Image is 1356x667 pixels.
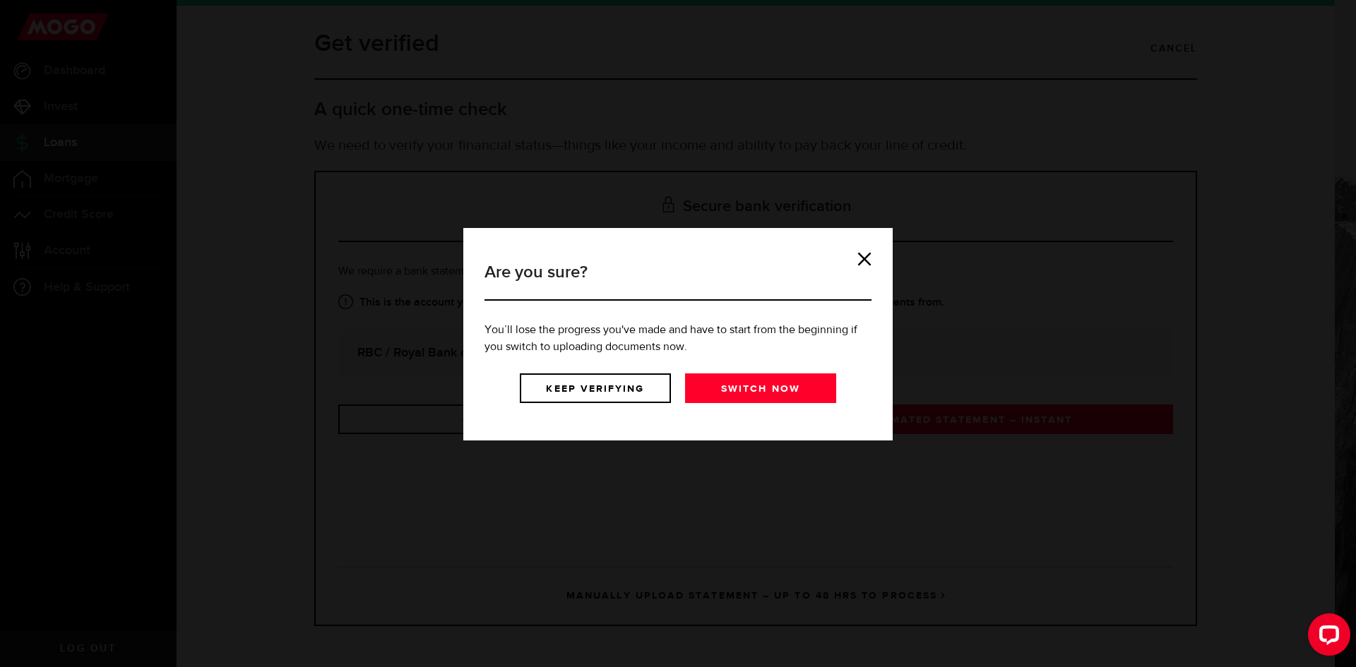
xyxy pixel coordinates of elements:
[520,373,671,403] a: Keep verifying
[484,322,872,356] p: You’ll lose the progress you've made and have to start from the beginning if you switch to upload...
[484,260,872,301] h3: Are you sure?
[1297,608,1356,667] iframe: LiveChat chat widget
[685,373,836,403] a: Switch now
